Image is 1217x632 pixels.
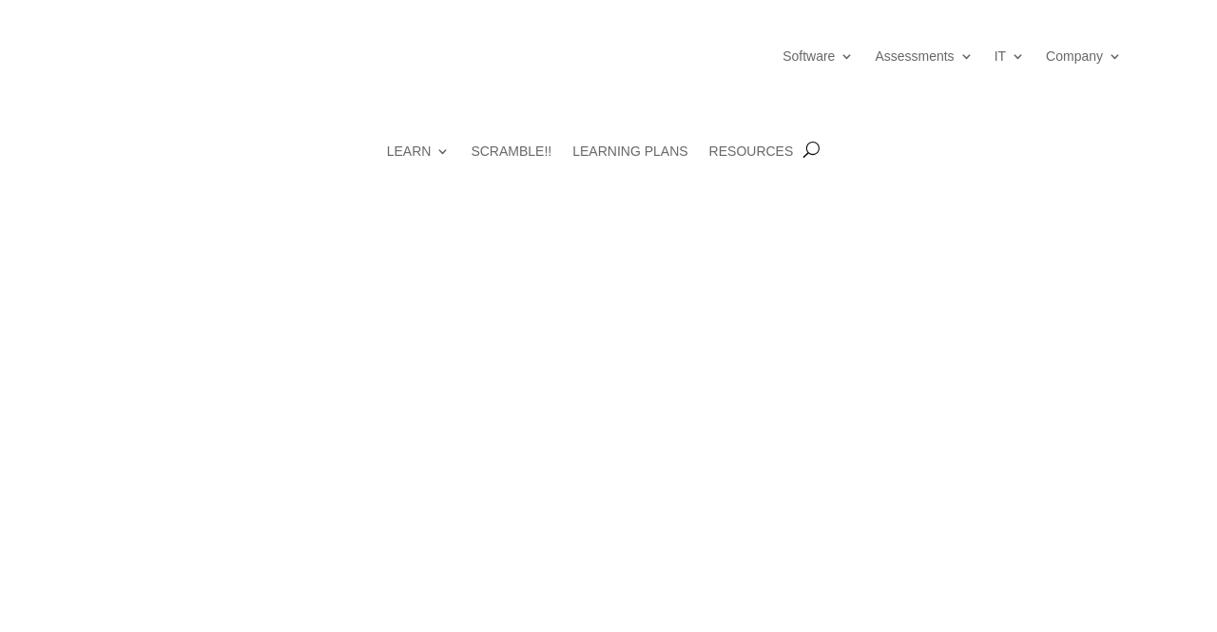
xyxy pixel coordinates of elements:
a: Software [782,19,854,93]
a: RESOURCES [709,144,794,186]
a: Company [1046,19,1122,93]
a: LEARNING PLANS [572,144,687,186]
a: LEARN [387,144,451,186]
a: SCRAMBLE!! [471,144,551,186]
a: IT [995,19,1025,93]
a: Assessments [875,19,973,93]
